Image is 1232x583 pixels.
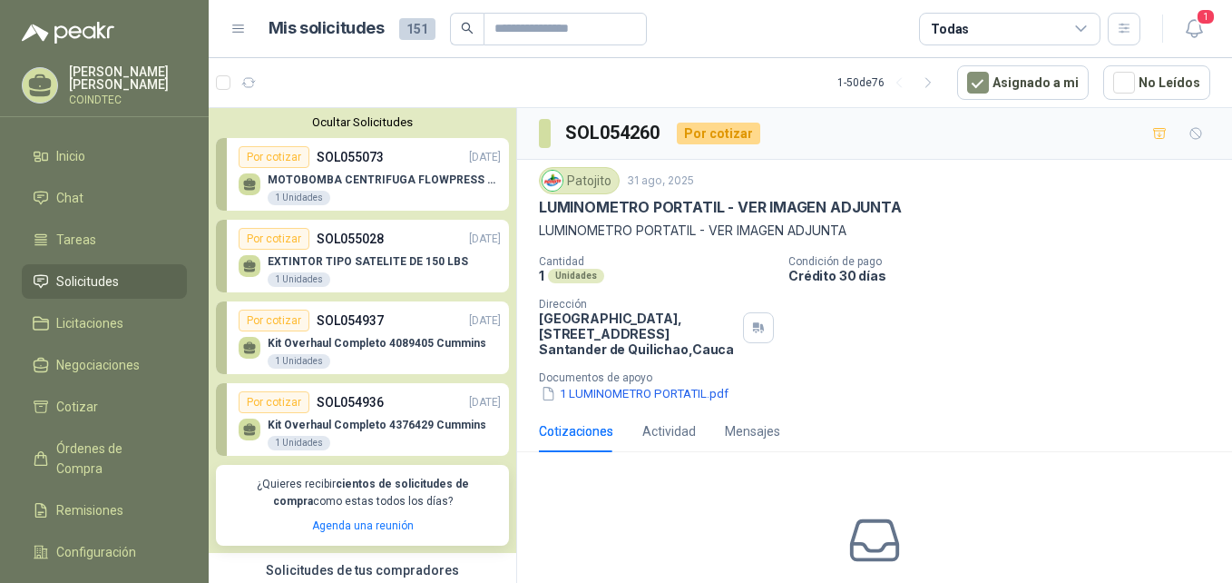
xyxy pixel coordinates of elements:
p: [DATE] [469,394,501,411]
p: SOL054937 [317,311,384,331]
div: 1 - 50 de 76 [837,68,943,97]
p: Condición de pago [788,255,1225,268]
p: [PERSON_NAME] [PERSON_NAME] [69,65,187,91]
p: 1 [539,268,544,283]
div: Cotizaciones [539,421,613,441]
div: Todas [931,19,969,39]
a: Órdenes de Compra [22,431,187,486]
p: COINDTEC [69,94,187,105]
p: 31 ago, 2025 [627,173,694,190]
a: Licitaciones [22,306,187,341]
a: Agenda una reunión [312,519,414,532]
a: Configuración [22,535,187,569]
p: EXTINTOR TIPO SATELITE DE 150 LBS [268,255,468,268]
span: Inicio [56,146,85,166]
a: Negociaciones [22,348,187,382]
img: Company Logo [543,171,562,191]
div: Por cotizar [239,228,309,250]
div: 1 Unidades [268,436,330,450]
p: Documentos de apoyo [539,371,1225,384]
button: Asignado a mi [957,65,1089,100]
span: 151 [399,18,435,40]
img: Logo peakr [22,22,114,44]
div: 1 Unidades [268,272,330,287]
a: Por cotizarSOL054937[DATE] Kit Overhaul Completo 4089405 Cummins1 Unidades [216,301,509,374]
p: [DATE] [469,231,501,248]
span: Remisiones [56,500,123,520]
span: Configuración [56,542,136,562]
h1: Mis solicitudes [269,15,385,42]
span: Solicitudes [56,272,119,291]
div: Por cotizar [239,391,309,413]
span: Cotizar [56,397,98,417]
p: SOL054936 [317,392,384,412]
a: Por cotizarSOL055028[DATE] EXTINTOR TIPO SATELITE DE 150 LBS1 Unidades [216,220,509,292]
span: Licitaciones [56,313,123,333]
p: Kit Overhaul Completo 4376429 Cummins [268,419,486,431]
a: Inicio [22,139,187,173]
a: Solicitudes [22,264,187,299]
a: Por cotizarSOL054936[DATE] Kit Overhaul Completo 4376429 Cummins1 Unidades [216,383,509,456]
div: Unidades [548,269,604,283]
p: SOL055028 [317,229,384,249]
a: Remisiones [22,493,187,528]
a: Cotizar [22,390,187,424]
div: Por cotizar [677,123,760,144]
p: Kit Overhaul Completo 4089405 Cummins [268,337,486,350]
div: Por cotizar [239,146,309,168]
span: 1 [1196,8,1216,25]
p: Cantidad [539,255,774,268]
p: Dirección [539,298,736,311]
div: Actividad [642,421,696,441]
a: Tareas [22,222,187,257]
div: 1 Unidades [268,191,330,205]
span: Órdenes de Compra [56,439,170,479]
p: [GEOGRAPHIC_DATA], [STREET_ADDRESS] Santander de Quilichao , Cauca [539,311,736,357]
h3: SOL054260 [565,119,662,147]
p: LUMINOMETRO PORTATIL - VER IMAGEN ADJUNTA [539,198,902,217]
p: Crédito 30 días [788,268,1225,283]
div: 1 Unidades [268,354,330,369]
a: Chat [22,181,187,215]
p: ¿Quieres recibir como estas todos los días? [227,476,498,510]
p: SOL055073 [317,147,384,167]
p: MOTOBOMBA CENTRIFUGA FLOWPRESS 1.5HP-220 [268,173,501,186]
span: Chat [56,188,83,208]
button: No Leídos [1103,65,1210,100]
button: 1 [1178,13,1210,45]
button: 1 LUMINOMETRO PORTATIL.pdf [539,384,730,403]
p: [DATE] [469,149,501,166]
p: [DATE] [469,312,501,330]
span: Tareas [56,230,96,250]
span: Negociaciones [56,355,140,375]
div: Patojito [539,167,620,194]
b: cientos de solicitudes de compra [273,478,469,508]
button: Ocultar Solicitudes [216,115,509,129]
div: Por cotizar [239,310,309,331]
div: Mensajes [725,421,780,441]
span: search [461,22,474,35]
a: Por cotizarSOL055073[DATE] MOTOBOMBA CENTRIFUGA FLOWPRESS 1.5HP-2201 Unidades [216,138,509,211]
p: LUMINOMETRO PORTATIL - VER IMAGEN ADJUNTA [539,221,1210,241]
div: Ocultar SolicitudesPor cotizarSOL055073[DATE] MOTOBOMBA CENTRIFUGA FLOWPRESS 1.5HP-2201 UnidadesP... [209,108,516,553]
